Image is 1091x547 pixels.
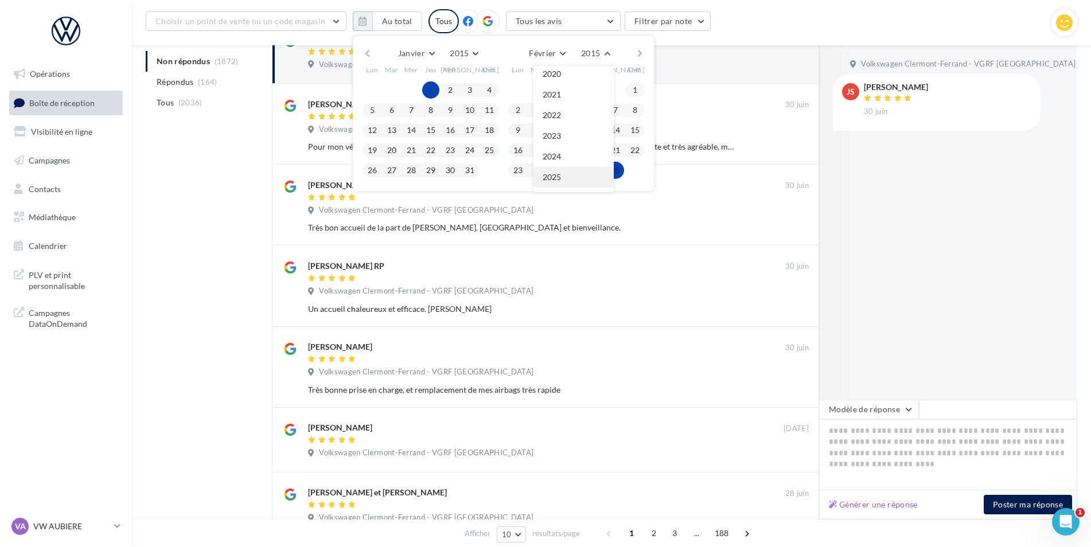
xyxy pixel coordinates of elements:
[497,526,526,542] button: 10
[7,91,125,115] a: Boîte de réception
[516,16,562,26] span: Tous les avis
[442,142,459,159] button: 23
[586,65,645,75] span: [PERSON_NAME]
[626,142,644,159] button: 22
[524,45,570,61] button: Février
[29,97,95,107] span: Boîte de réception
[864,107,887,117] span: 30 juin
[984,495,1072,514] button: Poster ma réponse
[607,142,624,159] button: 21
[422,101,439,119] button: 8
[366,65,379,75] span: Lun
[607,122,624,139] button: 14
[398,48,425,58] span: Janvier
[509,122,527,139] button: 9
[319,286,533,296] span: Volkswagen Clermont-Ferrand - VGRF [GEOGRAPHIC_DATA]
[445,45,482,61] button: 2015
[308,487,447,498] div: [PERSON_NAME] et [PERSON_NAME]
[461,101,478,119] button: 10
[502,530,512,539] span: 10
[482,65,496,75] span: Dim
[29,241,67,251] span: Calendrier
[626,81,644,99] button: 1
[461,142,478,159] button: 24
[157,76,194,88] span: Répondus
[157,97,174,108] span: Tous
[785,181,809,191] span: 30 juin
[607,101,624,119] button: 7
[442,101,459,119] button: 9
[571,65,582,75] span: Jeu
[529,122,546,139] button: 10
[531,65,544,75] span: Mar
[198,77,217,87] span: (164)
[512,65,524,75] span: Lun
[550,65,564,75] span: Mer
[308,384,734,396] div: Très bonne prise en charge, et remplacement de mes airbags très rapide
[481,101,498,119] button: 11
[532,528,580,539] span: résultats/page
[847,86,855,97] span: JS
[581,48,600,58] span: 2015
[364,162,381,179] button: 26
[308,141,734,153] div: Pour mon véhicule pro (H.P.C) Très bien reçue et conseillée par [PERSON_NAME] ; elle est a l'écou...
[442,162,459,179] button: 30
[319,60,533,70] span: Volkswagen Clermont-Ferrand - VGRF [GEOGRAPHIC_DATA]
[785,489,809,499] span: 28 juin
[308,422,372,433] div: [PERSON_NAME]
[29,212,76,222] span: Médiathèque
[785,100,809,110] span: 30 juin
[529,142,546,159] button: 17
[7,234,125,258] a: Calendrier
[625,11,711,31] button: Filtrer par note
[543,110,561,120] span: 2022
[461,162,478,179] button: 31
[7,149,125,173] a: Campagnes
[481,142,498,159] button: 25
[543,151,561,161] span: 2024
[308,99,372,110] div: [PERSON_NAME]
[364,142,381,159] button: 19
[785,343,809,353] span: 30 juin
[509,142,527,159] button: 16
[146,11,346,31] button: Choisir un point de vente ou un code magasin
[403,122,420,139] button: 14
[533,105,614,126] button: 2022
[7,205,125,229] a: Médiathèque
[364,101,381,119] button: 5
[425,65,437,75] span: Jeu
[383,162,400,179] button: 27
[403,162,420,179] button: 28
[422,81,439,99] button: 1
[319,205,533,216] span: Volkswagen Clermont-Ferrand - VGRF [GEOGRAPHIC_DATA]
[688,524,706,542] span: ...
[393,45,439,61] button: Janvier
[824,498,922,511] button: Générer une réponse
[450,48,469,58] span: 2015
[353,11,422,31] button: Au total
[1052,508,1080,536] iframe: Intercom live chat
[784,424,809,434] span: [DATE]
[29,155,70,165] span: Campagnes
[861,59,1076,69] span: Volkswagen Clermont-Ferrand - VGRF [GEOGRAPHIC_DATA]
[461,81,478,99] button: 3
[308,222,734,233] div: Très bon accueil de la part de [PERSON_NAME]. [GEOGRAPHIC_DATA] et bienveillance.
[428,9,459,33] div: Tous
[461,122,478,139] button: 17
[7,263,125,296] a: PLV et print personnalisable
[529,101,546,119] button: 3
[509,101,527,119] button: 2
[383,122,400,139] button: 13
[308,303,734,315] div: Un accueil chaleureux et efficace. [PERSON_NAME]
[533,146,614,167] button: 2024
[308,260,384,272] div: [PERSON_NAME] RP
[155,16,325,26] span: Choisir un point de vente ou un code magasin
[383,101,400,119] button: 6
[529,48,556,58] span: Février
[29,183,61,193] span: Contacts
[645,524,663,542] span: 2
[506,11,621,31] button: Tous les avis
[178,98,202,107] span: (2036)
[819,400,919,419] button: Modèle de réponse
[9,515,123,537] a: VA VW AUBIERE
